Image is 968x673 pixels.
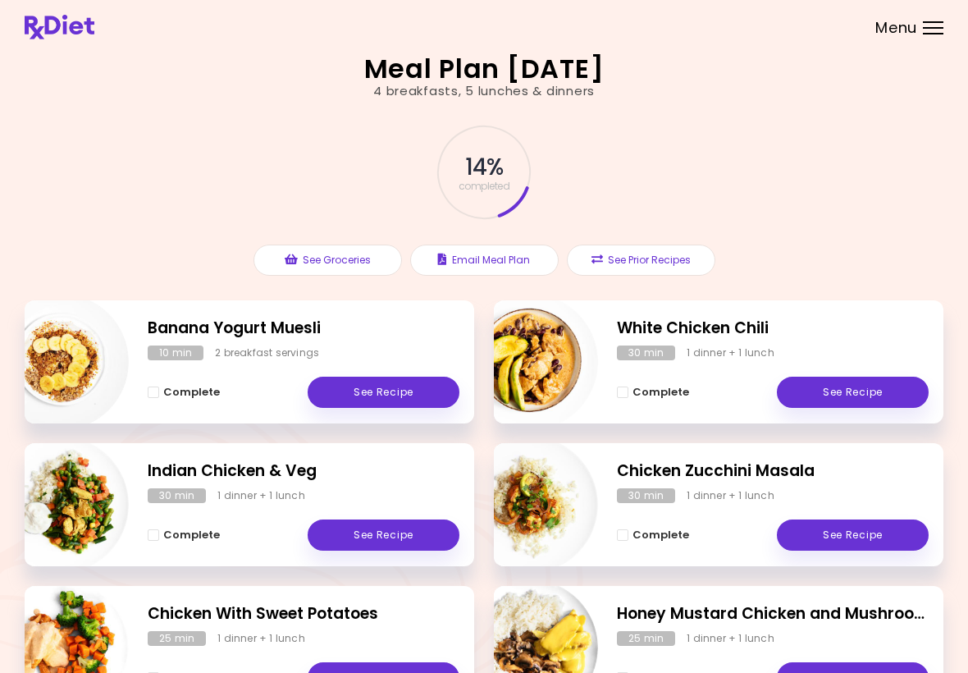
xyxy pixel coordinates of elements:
div: 1 dinner + 1 lunch [687,488,774,503]
button: See Prior Recipes [567,245,715,276]
button: Email Meal Plan [410,245,559,276]
div: 25 min [617,631,675,646]
div: 2 breakfast servings [215,346,319,360]
span: Menu [875,21,917,35]
a: See Recipe - Chicken Zucchini Masala [777,520,929,551]
a: See Recipe - Indian Chicken & Veg [308,520,459,551]
img: Info - Chicken Zucchini Masala [462,437,598,573]
button: Complete - Banana Yogurt Muesli [148,382,220,402]
a: See Recipe - Banana Yogurt Muesli [308,377,459,408]
button: Complete - Indian Chicken & Veg [148,525,220,545]
div: 1 dinner + 1 lunch [687,631,774,646]
button: Complete - White Chicken Chili [617,382,689,402]
span: Complete [632,386,689,399]
div: 30 min [617,488,675,503]
h2: White Chicken Chili [617,317,929,341]
span: Complete [163,529,220,542]
h2: Honey Mustard Chicken and Mushrooms [617,602,929,626]
h2: Indian Chicken & Veg [148,460,459,483]
div: 1 dinner + 1 lunch [217,631,305,646]
span: completed [459,181,510,191]
button: See Groceries [253,245,402,276]
h2: Meal Plan [DATE] [364,56,605,82]
div: 25 min [148,631,206,646]
h2: Chicken With Sweet Potatoes [148,602,459,626]
div: 30 min [617,346,675,360]
img: RxDiet [25,15,94,39]
div: 1 dinner + 1 lunch [217,488,305,503]
div: 10 min [148,346,203,360]
img: Info - White Chicken Chili [462,294,598,430]
h2: Banana Yogurt Muesli [148,317,459,341]
h2: Chicken Zucchini Masala [617,460,929,483]
span: 14 % [465,153,503,181]
div: 30 min [148,488,206,503]
a: See Recipe - White Chicken Chili [777,377,929,408]
span: Complete [163,386,220,399]
div: 1 dinner + 1 lunch [687,346,774,360]
button: Complete - Chicken Zucchini Masala [617,525,689,545]
div: 4 breakfasts , 5 lunches & dinners [373,82,595,101]
span: Complete [632,529,689,542]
